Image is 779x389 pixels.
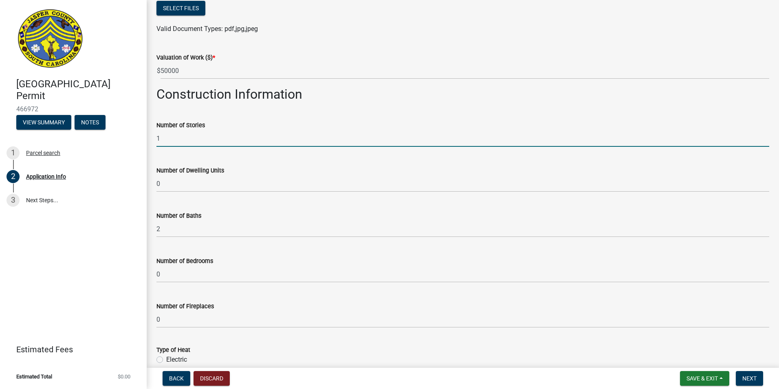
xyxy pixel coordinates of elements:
[163,371,190,386] button: Back
[16,374,52,379] span: Estimated Total
[16,78,140,102] h4: [GEOGRAPHIC_DATA] Permit
[156,86,769,102] h2: Construction Information
[166,365,178,374] label: Gas
[16,9,84,70] img: Jasper County, South Carolina
[7,146,20,159] div: 1
[75,119,106,126] wm-modal-confirm: Notes
[687,375,718,382] span: Save & Exit
[736,371,763,386] button: Next
[156,25,258,33] span: Valid Document Types: pdf,jpg,jpeg
[7,341,134,358] a: Estimated Fees
[156,62,161,79] span: $
[156,347,190,353] label: Type of Heat
[16,119,71,126] wm-modal-confirm: Summary
[7,170,20,183] div: 2
[26,150,60,156] div: Parcel search
[680,371,729,386] button: Save & Exit
[169,375,184,382] span: Back
[742,375,757,382] span: Next
[156,55,215,61] label: Valuation of Work ($)
[156,304,214,309] label: Number of Fireplaces
[26,174,66,179] div: Application Info
[156,259,213,264] label: Number of Bedrooms
[75,115,106,130] button: Notes
[16,105,130,113] span: 466972
[156,168,224,174] label: Number of Dwelling Units
[194,371,230,386] button: Discard
[118,374,130,379] span: $0.00
[7,194,20,207] div: 3
[156,123,205,128] label: Number of Stories
[156,1,205,15] button: Select files
[156,213,201,219] label: Number of Baths
[166,355,187,365] label: Electric
[16,115,71,130] button: View Summary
